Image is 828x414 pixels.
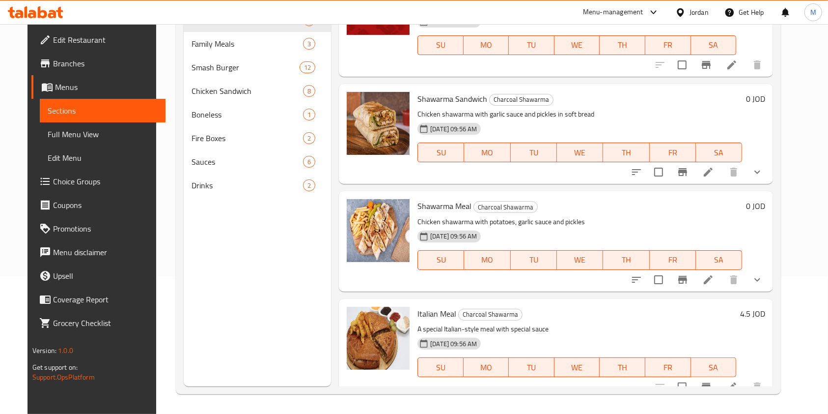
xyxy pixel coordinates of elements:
span: TH [604,360,641,375]
div: items [303,179,315,191]
span: Shawarma Meal [417,199,471,213]
span: Edit Menu [48,152,158,164]
button: WE [554,35,600,55]
span: MO [468,146,506,160]
span: SA [695,38,733,52]
p: Chicken shawarma with potatoes, garlic sauce and pickles [417,216,742,228]
button: SU [417,357,463,377]
a: Edit Restaurant [31,28,166,52]
a: Menu disclaimer [31,240,166,264]
span: TH [607,146,645,160]
button: delete [745,53,769,77]
span: 8 [304,87,315,96]
div: Charcoal Shawarma [458,309,523,321]
h6: 0 JOD [746,92,765,106]
a: Upsell [31,264,166,288]
button: MO [464,250,510,270]
a: Edit menu item [726,59,738,71]
span: Sections [48,105,158,117]
button: MO [464,35,509,55]
span: WE [561,253,599,267]
span: WE [558,360,596,375]
span: FR [654,253,692,267]
span: Get support on: [32,361,78,374]
button: FR [645,357,691,377]
span: Full Menu View [48,128,158,140]
span: FR [649,360,687,375]
h6: 4.5 JOD [740,307,765,321]
button: SA [696,250,742,270]
span: Menus [55,81,158,93]
span: TU [515,146,553,160]
span: TU [513,360,551,375]
div: items [303,38,315,50]
span: SU [422,146,460,160]
button: SA [691,35,737,55]
button: delete [745,375,769,399]
div: Charcoal Shawarma [473,201,538,213]
div: items [303,156,315,168]
span: Branches [53,58,158,69]
button: show more [745,268,769,292]
span: Coupons [53,199,158,211]
span: Drinks [192,179,303,191]
span: WE [561,146,599,160]
span: FR [649,38,687,52]
button: MO [464,357,509,377]
a: Branches [31,52,166,75]
span: SU [422,360,459,375]
img: Shawarma Sandwich [347,92,410,155]
button: SA [696,143,742,162]
span: SA [700,146,738,160]
div: Family Meals3 [184,32,331,56]
span: [DATE] 09:56 AM [426,339,481,349]
span: MO [468,38,505,52]
div: items [300,61,315,73]
p: Chicken shawarma with garlic sauce and pickles in soft bread [417,108,742,120]
p: A special Italian-style meal with special sauce [417,323,736,335]
a: Menus [31,75,166,99]
a: Choice Groups [31,170,166,193]
span: Charcoal Shawarma [474,202,537,213]
div: items [303,85,315,97]
button: MO [464,143,510,162]
span: TH [604,38,641,52]
div: Fire Boxes2 [184,126,331,150]
span: Coverage Report [53,294,158,305]
span: Chicken Sandwich [192,85,303,97]
button: TU [511,250,557,270]
span: Fire Boxes [192,132,303,144]
button: Branch-specific-item [694,375,718,399]
span: SU [422,38,459,52]
button: SA [691,357,737,377]
div: Sauces [192,156,303,168]
button: Branch-specific-item [671,160,694,184]
button: TU [511,143,557,162]
span: Family Meals [192,38,303,50]
button: TH [600,357,645,377]
div: Chicken Sandwich8 [184,79,331,103]
button: TH [603,250,649,270]
svg: Show Choices [751,274,763,286]
div: Drinks2 [184,174,331,197]
span: Boneless [192,109,303,120]
button: show more [745,160,769,184]
a: Coupons [31,193,166,217]
button: TU [509,35,554,55]
div: Sauces6 [184,150,331,174]
span: Shawarma Sandwich [417,91,487,106]
div: items [303,132,315,144]
span: Edit Restaurant [53,34,158,46]
span: 12 [300,63,315,72]
span: 6 [304,157,315,167]
span: WE [558,38,596,52]
button: SU [417,250,464,270]
a: Edit menu item [726,381,738,393]
span: Menu disclaimer [53,246,158,258]
span: Smash Burger [192,61,300,73]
